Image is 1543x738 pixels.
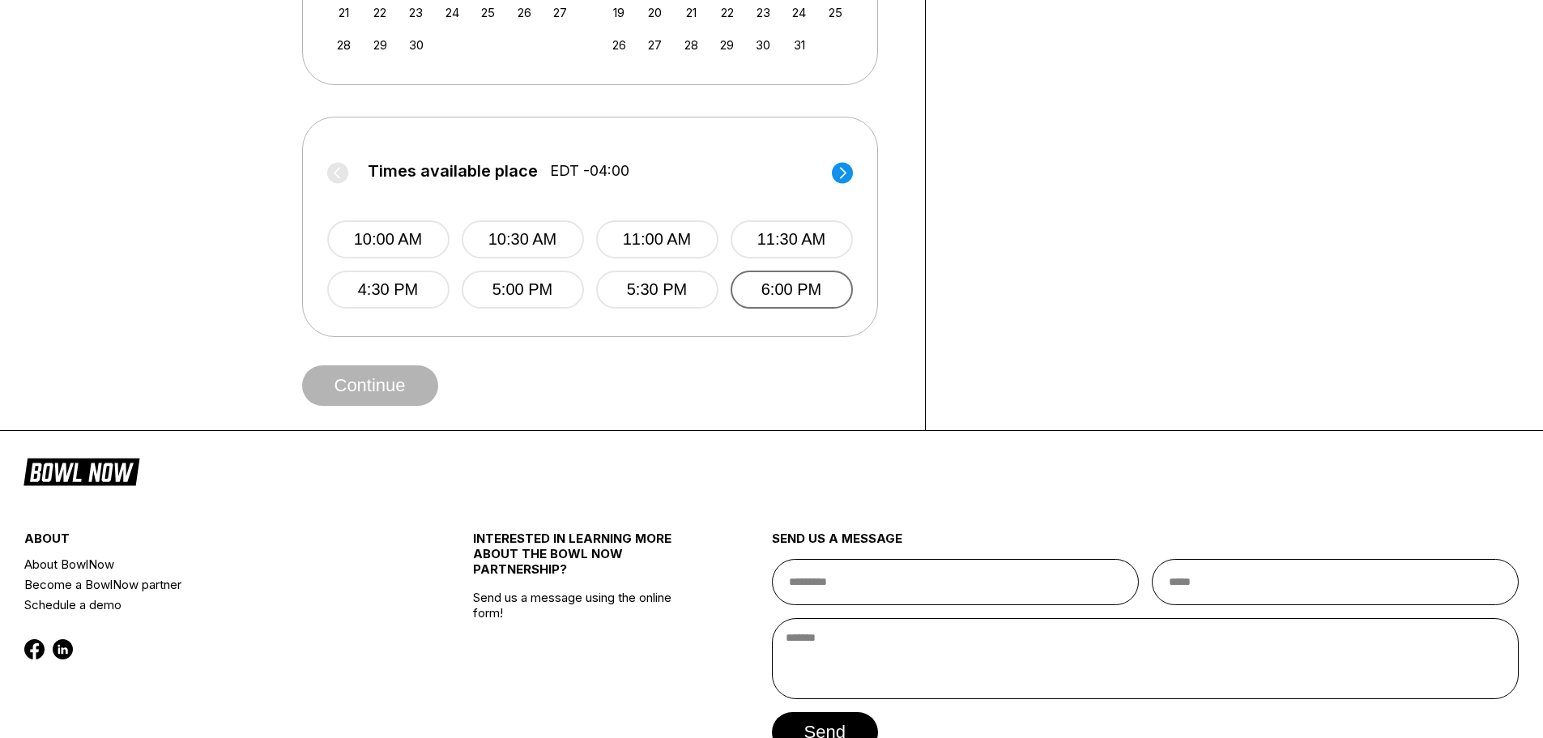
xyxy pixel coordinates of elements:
[327,220,450,258] button: 10:00 AM
[716,34,738,56] div: Choose Wednesday, October 29th, 2025
[680,34,702,56] div: Choose Tuesday, October 28th, 2025
[644,34,666,56] div: Choose Monday, October 27th, 2025
[788,34,810,56] div: Choose Friday, October 31st, 2025
[752,2,774,23] div: Choose Thursday, October 23rd, 2025
[752,34,774,56] div: Choose Thursday, October 30th, 2025
[788,2,810,23] div: Choose Friday, October 24th, 2025
[731,271,853,309] button: 6:00 PM
[550,162,629,180] span: EDT -04:00
[333,34,355,56] div: Choose Sunday, September 28th, 2025
[462,220,584,258] button: 10:30 AM
[405,34,427,56] div: Choose Tuesday, September 30th, 2025
[24,595,398,615] a: Schedule a demo
[644,2,666,23] div: Choose Monday, October 20th, 2025
[608,2,630,23] div: Choose Sunday, October 19th, 2025
[368,162,538,180] span: Times available place
[405,2,427,23] div: Choose Tuesday, September 23rd, 2025
[24,554,398,574] a: About BowlNow
[680,2,702,23] div: Choose Tuesday, October 21st, 2025
[549,2,571,23] div: Choose Saturday, September 27th, 2025
[473,531,697,590] div: INTERESTED IN LEARNING MORE ABOUT THE BOWL NOW PARTNERSHIP?
[608,34,630,56] div: Choose Sunday, October 26th, 2025
[596,271,718,309] button: 5:30 PM
[772,531,1520,559] div: send us a message
[24,574,398,595] a: Become a BowlNow partner
[716,2,738,23] div: Choose Wednesday, October 22nd, 2025
[327,271,450,309] button: 4:30 PM
[369,34,391,56] div: Choose Monday, September 29th, 2025
[369,2,391,23] div: Choose Monday, September 22nd, 2025
[596,220,718,258] button: 11:00 AM
[514,2,535,23] div: Choose Friday, September 26th, 2025
[24,531,398,554] div: about
[825,2,846,23] div: Choose Saturday, October 25th, 2025
[333,2,355,23] div: Choose Sunday, September 21st, 2025
[477,2,499,23] div: Choose Thursday, September 25th, 2025
[731,220,853,258] button: 11:30 AM
[441,2,463,23] div: Choose Wednesday, September 24th, 2025
[462,271,584,309] button: 5:00 PM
